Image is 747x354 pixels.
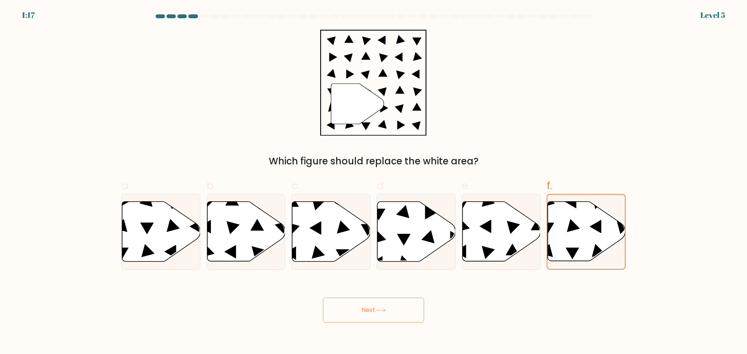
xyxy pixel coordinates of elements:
[547,178,552,193] span: f.
[207,178,216,193] span: b.
[331,84,384,124] g: "
[377,178,386,193] span: d.
[22,9,35,21] div: 1:17
[323,298,424,323] button: Next
[121,178,131,193] span: a.
[700,9,725,21] div: Level 5
[291,178,300,193] span: c.
[462,178,470,193] span: e.
[126,154,621,168] div: Which figure should replace the white area?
